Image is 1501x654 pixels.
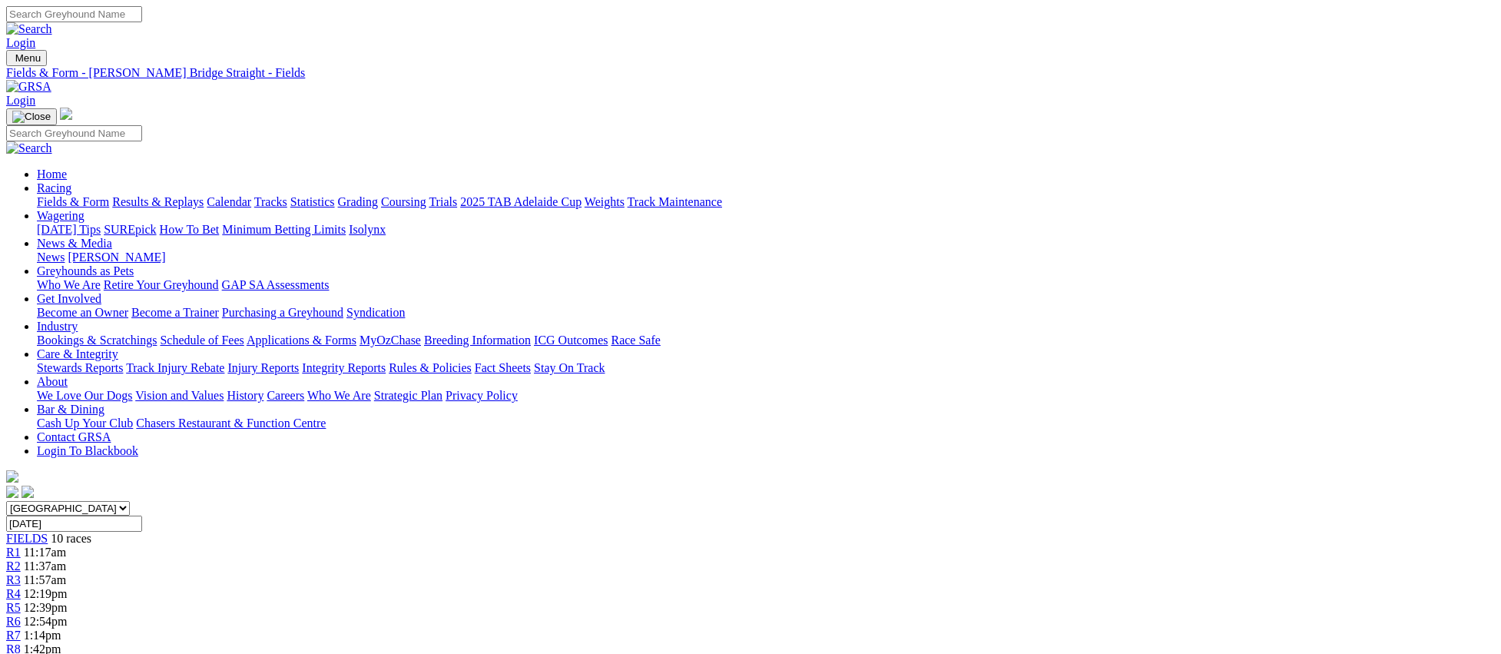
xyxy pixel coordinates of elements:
[302,361,386,374] a: Integrity Reports
[24,601,68,614] span: 12:39pm
[6,141,52,155] img: Search
[346,306,405,319] a: Syndication
[37,334,157,347] a: Bookings & Scratchings
[37,320,78,333] a: Industry
[126,361,224,374] a: Track Injury Rebate
[6,6,142,22] input: Search
[37,334,1495,347] div: Industry
[24,559,66,573] span: 11:37am
[37,168,67,181] a: Home
[160,334,244,347] a: Schedule of Fees
[37,251,65,264] a: News
[424,334,531,347] a: Breeding Information
[37,223,101,236] a: [DATE] Tips
[37,292,101,305] a: Get Involved
[389,361,472,374] a: Rules & Policies
[6,587,21,600] a: R4
[37,403,104,416] a: Bar & Dining
[37,361,123,374] a: Stewards Reports
[222,278,330,291] a: GAP SA Assessments
[112,195,204,208] a: Results & Replays
[22,486,34,498] img: twitter.svg
[37,251,1495,264] div: News & Media
[460,195,582,208] a: 2025 TAB Adelaide Cup
[585,195,625,208] a: Weights
[6,486,18,498] img: facebook.svg
[104,278,219,291] a: Retire Your Greyhound
[222,306,343,319] a: Purchasing a Greyhound
[6,559,21,573] span: R2
[290,195,335,208] a: Statistics
[207,195,251,208] a: Calendar
[374,389,442,402] a: Strategic Plan
[37,444,138,457] a: Login To Blackbook
[24,546,66,559] span: 11:17am
[6,601,21,614] a: R5
[37,278,1495,292] div: Greyhounds as Pets
[6,94,35,107] a: Login
[222,223,346,236] a: Minimum Betting Limits
[24,615,68,628] span: 12:54pm
[360,334,421,347] a: MyOzChase
[628,195,722,208] a: Track Maintenance
[12,111,51,123] img: Close
[247,334,356,347] a: Applications & Forms
[6,66,1495,80] div: Fields & Form - [PERSON_NAME] Bridge Straight - Fields
[37,237,112,250] a: News & Media
[37,306,1495,320] div: Get Involved
[6,108,57,125] button: Toggle navigation
[37,430,111,443] a: Contact GRSA
[37,417,1495,430] div: Bar & Dining
[37,264,134,277] a: Greyhounds as Pets
[37,375,68,388] a: About
[267,389,304,402] a: Careers
[6,532,48,545] a: FIELDS
[307,389,371,402] a: Who We Are
[6,50,47,66] button: Toggle navigation
[15,52,41,64] span: Menu
[534,361,605,374] a: Stay On Track
[227,389,263,402] a: History
[51,532,91,545] span: 10 races
[534,334,608,347] a: ICG Outcomes
[37,278,101,291] a: Who We Are
[611,334,660,347] a: Race Safe
[37,209,84,222] a: Wagering
[475,361,531,374] a: Fact Sheets
[446,389,518,402] a: Privacy Policy
[136,417,326,430] a: Chasers Restaurant & Function Centre
[37,389,132,402] a: We Love Our Dogs
[6,573,21,586] a: R3
[37,417,133,430] a: Cash Up Your Club
[37,195,109,208] a: Fields & Form
[227,361,299,374] a: Injury Reports
[6,516,142,532] input: Select date
[68,251,165,264] a: [PERSON_NAME]
[37,306,128,319] a: Become an Owner
[37,195,1495,209] div: Racing
[381,195,426,208] a: Coursing
[254,195,287,208] a: Tracks
[24,629,61,642] span: 1:14pm
[160,223,220,236] a: How To Bet
[338,195,378,208] a: Grading
[429,195,457,208] a: Trials
[6,36,35,49] a: Login
[6,80,51,94] img: GRSA
[349,223,386,236] a: Isolynx
[6,546,21,559] a: R1
[24,587,68,600] span: 12:19pm
[6,125,142,141] input: Search
[6,615,21,628] a: R6
[60,108,72,120] img: logo-grsa-white.png
[6,470,18,483] img: logo-grsa-white.png
[6,629,21,642] a: R7
[37,361,1495,375] div: Care & Integrity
